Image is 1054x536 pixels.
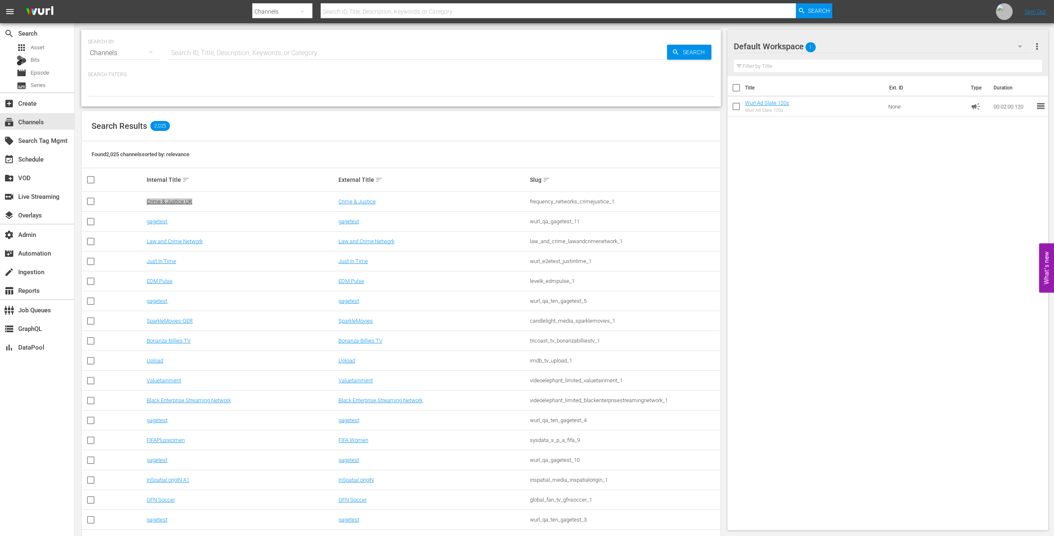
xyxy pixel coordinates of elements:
[338,357,355,364] a: Upload
[989,76,1038,99] th: Duration
[147,357,163,364] a: Upload
[996,3,1013,20] img: url
[17,68,27,78] span: Episode
[147,298,167,304] a: gagetest
[147,417,167,423] a: gagetest
[805,39,816,56] span: 1
[884,76,966,99] th: Ext. ID
[1036,101,1046,111] span: reorder
[530,497,719,503] div: global_fan_tv_gfnsoccer_1
[17,56,27,65] div: Bits
[543,176,550,183] span: sort
[375,176,383,183] span: sort
[147,238,203,244] a: Law and Crime Network
[92,151,189,157] span: Found 2,025 channels sorted by: relevance
[147,457,167,463] a: gagetest
[4,230,14,240] span: Admin
[4,267,14,277] span: Ingestion
[4,99,14,109] span: Create
[885,97,967,116] td: None
[4,210,14,220] span: Overlays
[745,108,789,113] div: Wurl Ad Slate 120s
[92,121,147,131] span: Search Results
[530,457,719,463] div: wurl_qa_gagetest_10
[530,278,719,284] div: levelk_edmpulse_1
[5,7,15,17] span: menu
[338,238,394,244] a: Law and Crime Network
[4,136,14,146] span: Search Tag Mgmt
[530,377,719,384] div: videoelephant_limited_valuetainment_1
[530,338,719,344] div: tricoast_tv_bonanzabilliestv_1
[338,497,367,503] a: GFN Soccer
[4,324,14,334] span: GraphQL
[147,278,172,284] a: EDM Pulse
[147,198,192,205] a: Crime & Justice UK
[338,397,423,403] a: Black Enterprise Streaming Network
[745,100,789,106] a: Wurl Ad Slate 120s
[667,45,711,60] button: Search
[966,76,989,99] th: Type
[1025,8,1046,15] a: Sign Out
[808,3,830,18] span: Search
[338,318,373,324] a: SparkleMovies
[4,173,14,183] span: VOD
[31,81,46,89] span: Series
[4,117,14,127] span: Channels
[796,3,832,18] button: Search
[338,377,373,384] a: Valuetainment
[338,437,368,443] a: FIFA Women
[338,278,364,284] a: EDM Pulse
[147,318,193,324] a: SparkleMovies-GER
[530,238,719,244] div: law_and_crime_lawandcrimenetwork_1
[4,155,14,164] span: Schedule
[147,377,181,384] a: Valuetainment
[971,101,981,111] span: Ad
[338,198,376,205] a: Crime & Justice
[4,192,14,202] span: Live Streaming
[338,175,528,185] div: External Title
[338,298,359,304] a: gagetest
[17,43,27,53] span: Asset
[182,176,190,183] span: sort
[530,477,719,483] div: inspatial_media_inspatialorigin_1
[530,318,719,324] div: candlelight_media_sparklemovies_1
[147,218,167,225] a: gagetest
[17,81,27,91] span: Series
[4,286,14,296] span: Reports
[147,437,185,443] a: FIFAPluswomen
[745,76,884,99] th: Title
[147,477,189,483] a: InSpatial origIN A1
[31,56,40,64] span: Bits
[530,397,719,403] div: videoelephant_limited_blackenterprisestreamingnetwork_1
[150,121,170,131] span: 2,025
[530,218,719,225] div: wurl_qa_gagetest_11
[338,417,359,423] a: gagetest
[338,218,359,225] a: gagetest
[679,45,711,60] span: Search
[530,417,719,423] div: wurl_qa_ten_gagetest_4
[31,69,49,77] span: Episode
[338,477,374,483] a: InSpatial origIN
[338,258,368,264] a: Just In Time
[4,29,14,39] span: Search
[530,517,719,523] div: wurl_qa_ten_gagetest_3
[1032,36,1042,56] button: more_vert
[530,357,719,364] div: imdb_tv_upload_1
[147,397,231,403] a: Black Enterprise Streaming Network
[530,175,719,185] div: Slug
[338,457,359,463] a: gagetest
[338,338,382,344] a: Bonanza-Billies TV
[4,249,14,258] span: Automation
[20,2,60,22] img: ans4CAIJ8jUAAAAAAAAAAAAAAAAAAAAAAAAgQb4GAAAAAAAAAAAAAAAAAAAAAAAAJMjXAAAAAAAAAAAAAAAAAAAAAAAAgAT5G...
[1039,244,1054,293] button: Open Feedback Widget
[88,41,161,65] div: Channels
[147,497,175,503] a: GFN Soccer
[530,198,719,205] div: frequency_networks_crimejustice_1
[147,517,167,523] a: gagetest
[990,97,1036,116] td: 00:02:00.120
[88,71,714,78] p: Search Filters:
[530,298,719,304] div: wurl_qa_ten_gagetest_5
[1032,41,1042,51] span: more_vert
[31,43,44,52] span: Asset
[530,437,719,443] div: sysdata_s_p_a_fifa_9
